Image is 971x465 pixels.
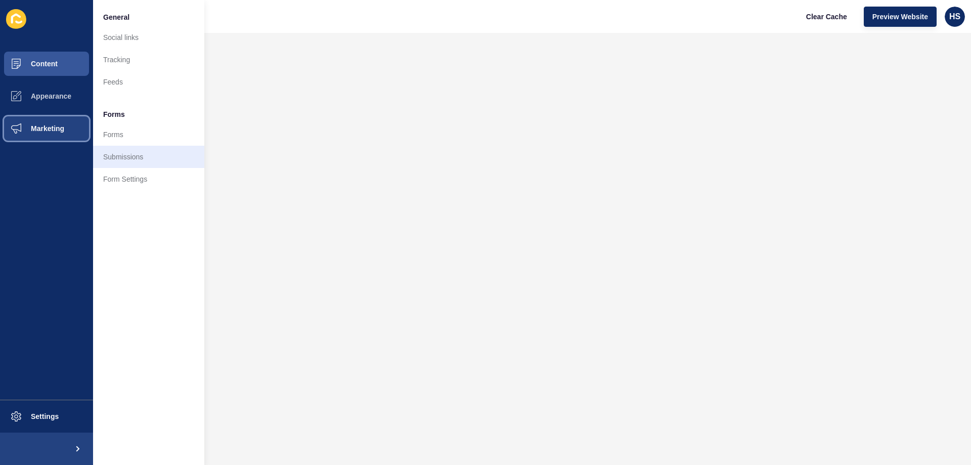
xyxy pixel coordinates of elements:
button: Preview Website [864,7,937,27]
span: HS [949,12,960,22]
span: Forms [103,109,125,119]
a: Form Settings [93,168,204,190]
a: Tracking [93,49,204,71]
a: Forms [93,123,204,146]
a: Feeds [93,71,204,93]
span: General [103,12,129,22]
a: Social links [93,26,204,49]
span: Clear Cache [806,12,847,22]
a: Submissions [93,146,204,168]
button: Clear Cache [798,7,856,27]
span: Preview Website [872,12,928,22]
